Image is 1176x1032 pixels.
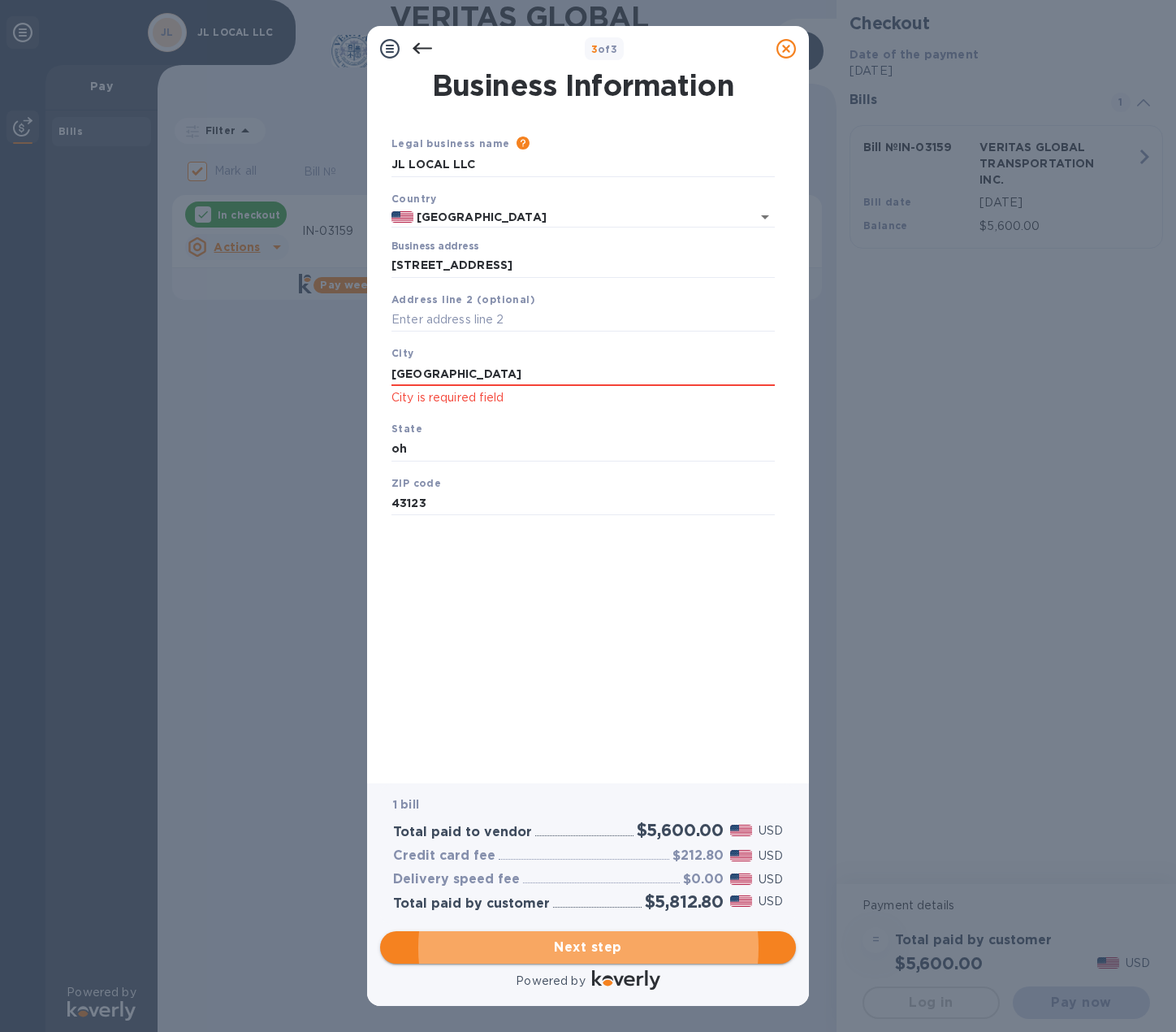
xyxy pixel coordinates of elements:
b: City [391,347,414,359]
input: Enter ZIP code [391,492,775,516]
button: Next step [380,931,796,964]
b: of 3 [591,43,618,55]
p: USD [759,848,783,865]
p: USD [759,871,783,888]
input: Enter address line 2 [391,308,775,332]
b: 1 bill [393,798,419,811]
input: Enter legal business name [391,153,775,177]
h2: $5,600.00 [637,820,724,840]
b: Country [391,193,437,205]
h3: Credit card fee [393,848,495,864]
b: Address line 2 (optional) [391,293,535,306]
input: Select country [413,207,729,228]
h3: Total paid to vendor [393,825,532,840]
b: State [391,423,422,435]
b: Legal business name [391,137,510,150]
input: Enter state [391,437,775,462]
img: USD [730,874,752,885]
h3: $212.80 [672,848,724,864]
h2: $5,812.80 [645,891,724,912]
img: Logo [592,970,660,990]
img: US [391,211,413,223]
img: USD [730,825,752,836]
p: Powered by [516,973,585,990]
img: USD [730,850,752,861]
img: USD [730,895,752,907]
input: Enter city [391,362,775,386]
p: USD [759,893,783,910]
h3: Delivery speed fee [393,872,520,887]
p: USD [759,822,783,839]
h3: Total paid by customer [393,896,550,912]
h1: Business Information [388,68,778,102]
input: Enter address [391,254,775,278]
label: Business address [391,242,478,252]
h3: $0.00 [683,872,724,887]
span: Next step [393,938,783,957]
p: City is required field [391,388,775,407]
span: 3 [591,43,598,55]
button: Open [754,206,776,228]
b: ZIP code [391,477,441,489]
